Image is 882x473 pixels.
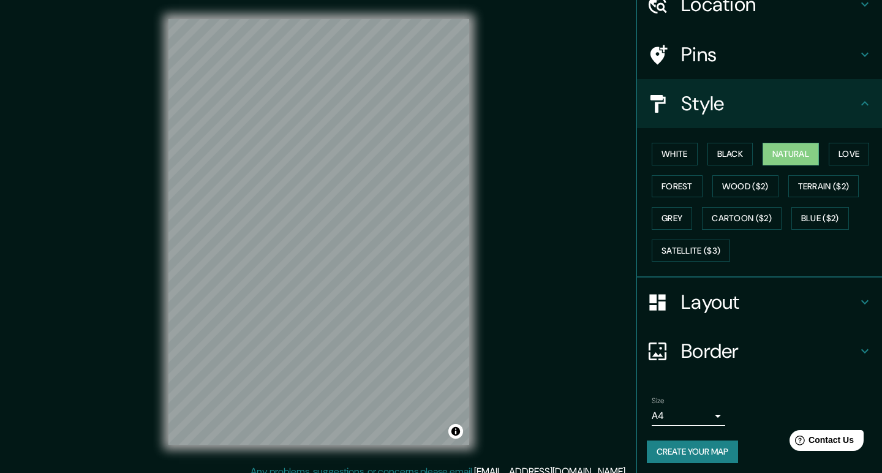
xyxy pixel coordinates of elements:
h4: Pins [681,42,858,67]
button: Satellite ($3) [652,240,730,262]
button: Black [707,143,753,165]
button: Natural [763,143,819,165]
label: Size [652,396,665,406]
button: Cartoon ($2) [702,207,782,230]
canvas: Map [168,19,469,445]
button: Create your map [647,441,738,463]
button: Wood ($2) [712,175,778,198]
button: Forest [652,175,703,198]
div: A4 [652,406,725,426]
h4: Layout [681,290,858,314]
div: Layout [637,278,882,327]
button: Terrain ($2) [788,175,859,198]
button: Toggle attribution [448,424,463,439]
div: Style [637,79,882,128]
div: Border [637,327,882,376]
div: Pins [637,30,882,79]
h4: Border [681,339,858,363]
h4: Style [681,91,858,116]
button: Love [829,143,869,165]
iframe: Help widget launcher [773,425,869,460]
button: White [652,143,698,165]
button: Blue ($2) [791,207,849,230]
button: Grey [652,207,692,230]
